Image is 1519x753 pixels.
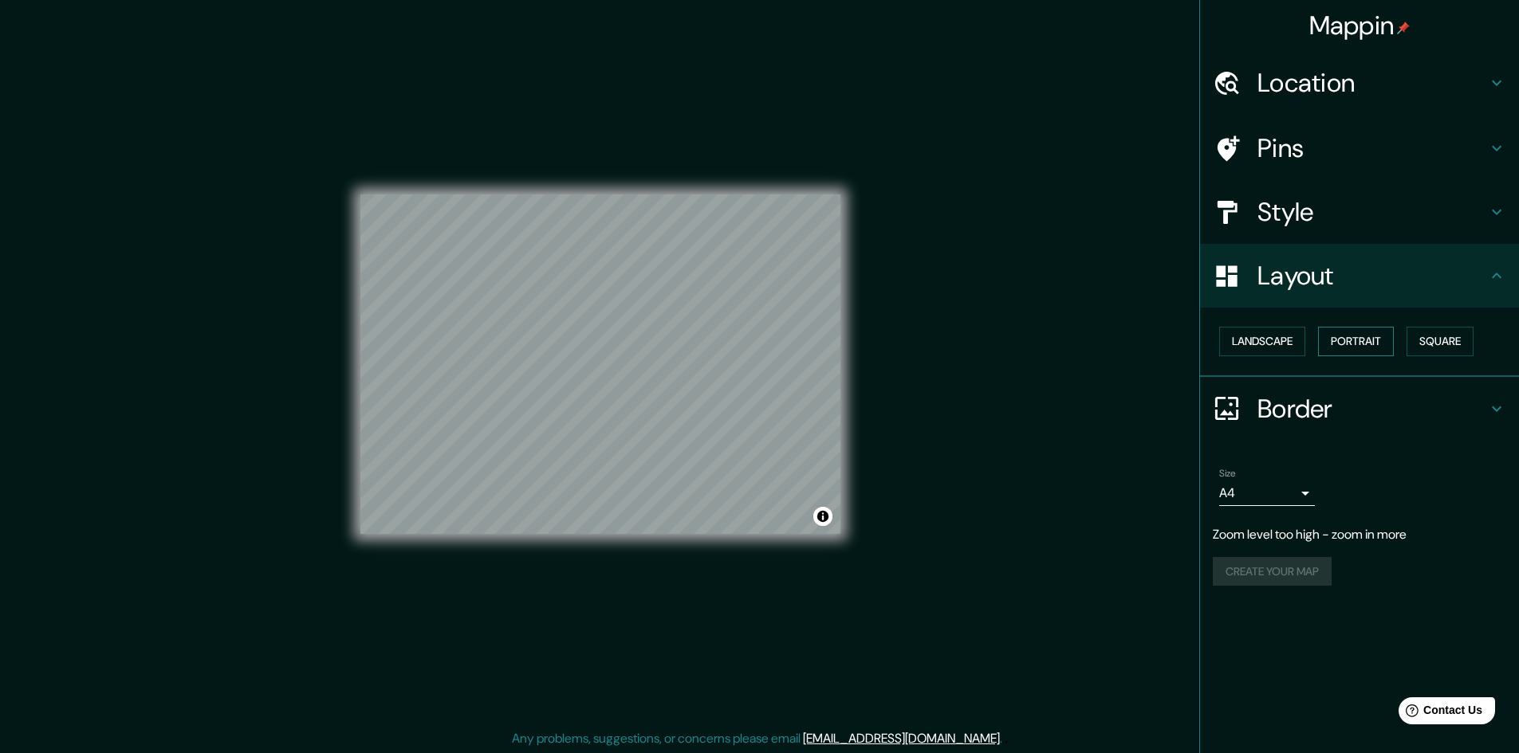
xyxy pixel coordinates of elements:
[1002,729,1005,748] div: .
[1397,22,1410,34] img: pin-icon.png
[1213,525,1506,544] p: Zoom level too high - zoom in more
[1257,393,1487,425] h4: Border
[1257,132,1487,164] h4: Pins
[1257,260,1487,292] h4: Layout
[803,730,1000,747] a: [EMAIL_ADDRESS][DOMAIN_NAME]
[1407,327,1474,356] button: Square
[512,729,1002,748] p: Any problems, suggestions, or concerns please email .
[1257,196,1487,228] h4: Style
[1219,480,1315,506] div: A4
[360,194,840,534] canvas: Map
[1309,10,1411,41] h4: Mappin
[1219,327,1305,356] button: Landscape
[813,507,832,526] button: Toggle attribution
[1200,51,1519,115] div: Location
[1200,377,1519,441] div: Border
[1219,466,1236,480] label: Size
[1257,67,1487,99] h4: Location
[1377,691,1501,735] iframe: Help widget launcher
[1318,327,1394,356] button: Portrait
[1200,116,1519,180] div: Pins
[1005,729,1008,748] div: .
[1200,244,1519,308] div: Layout
[1200,180,1519,244] div: Style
